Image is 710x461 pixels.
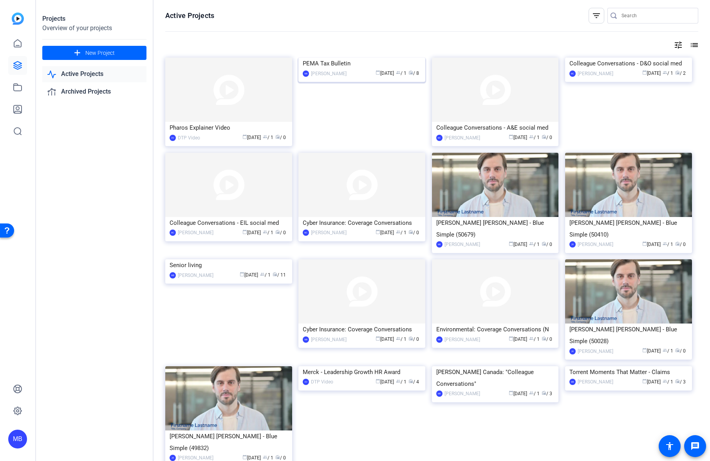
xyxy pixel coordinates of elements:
[642,241,647,246] span: calendar_today
[12,13,24,25] img: blue-gradient.svg
[642,379,647,383] span: calendar_today
[396,71,406,76] span: / 1
[642,348,647,353] span: calendar_today
[42,24,146,33] div: Overview of your projects
[542,336,552,342] span: / 0
[263,135,273,140] span: / 1
[529,336,540,342] span: / 1
[303,324,421,335] div: Cyber Insurance: Coverage Conversations
[275,230,286,235] span: / 0
[263,230,273,235] span: / 1
[42,84,146,100] a: Archived Projects
[170,259,288,271] div: Senior living
[642,348,661,354] span: [DATE]
[376,71,394,76] span: [DATE]
[509,336,527,342] span: [DATE]
[569,324,688,347] div: [PERSON_NAME] [PERSON_NAME] - Blue Simple (50028)
[578,70,613,78] div: [PERSON_NAME]
[621,11,692,20] input: Search
[42,66,146,82] a: Active Projects
[690,441,700,451] mat-icon: message
[311,336,347,343] div: [PERSON_NAME]
[263,134,267,139] span: group
[170,230,176,236] div: MC
[529,135,540,140] span: / 1
[569,217,688,240] div: [PERSON_NAME] [PERSON_NAME] - Blue Simple (50410)
[240,272,244,277] span: calendar_today
[444,336,480,343] div: [PERSON_NAME]
[663,70,667,75] span: group
[542,134,546,139] span: radio
[529,134,534,139] span: group
[509,241,513,246] span: calendar_today
[542,135,552,140] span: / 0
[376,336,394,342] span: [DATE]
[642,379,661,385] span: [DATE]
[689,40,698,50] mat-icon: list
[674,40,683,50] mat-icon: tune
[436,324,555,335] div: Environmental: Coverage Conversations (N
[663,379,667,383] span: group
[509,135,527,140] span: [DATE]
[663,242,673,247] span: / 1
[675,348,686,354] span: / 0
[170,430,288,454] div: [PERSON_NAME] [PERSON_NAME] - Blue Simple (49832)
[592,11,601,20] mat-icon: filter_list
[260,272,271,278] span: / 1
[444,240,480,248] div: [PERSON_NAME]
[408,379,419,385] span: / 4
[275,134,280,139] span: radio
[542,241,546,246] span: radio
[408,230,413,234] span: radio
[542,336,546,341] span: radio
[273,272,286,278] span: / 11
[396,336,406,342] span: / 1
[542,391,552,396] span: / 3
[436,390,443,397] div: MB
[578,240,613,248] div: [PERSON_NAME]
[311,70,347,78] div: [PERSON_NAME]
[663,379,673,385] span: / 1
[303,58,421,69] div: PEMA Tax Bulletin
[509,390,513,395] span: calendar_today
[178,134,200,142] div: DTP Video
[408,336,419,342] span: / 0
[178,229,213,237] div: [PERSON_NAME]
[303,230,309,236] div: MC
[642,70,647,75] span: calendar_today
[376,230,394,235] span: [DATE]
[408,379,413,383] span: radio
[436,336,443,343] div: MB
[675,70,680,75] span: radio
[529,391,540,396] span: / 1
[303,336,309,343] div: MB
[675,348,680,353] span: radio
[376,230,380,234] span: calendar_today
[303,366,421,378] div: Merck - Leadership Growth HR Award
[509,336,513,341] span: calendar_today
[242,455,247,459] span: calendar_today
[396,70,401,75] span: group
[72,48,82,58] mat-icon: add
[436,217,555,240] div: [PERSON_NAME] [PERSON_NAME] - Blue Simple (50679)
[436,366,555,390] div: [PERSON_NAME] Canada: "Colleague Conversations"
[376,379,380,383] span: calendar_today
[509,242,527,247] span: [DATE]
[170,135,176,141] div: DV
[529,241,534,246] span: group
[303,379,309,385] div: DV
[396,379,401,383] span: group
[8,430,27,448] div: MB
[675,242,686,247] span: / 0
[275,455,286,461] span: / 0
[529,242,540,247] span: / 1
[42,46,146,60] button: New Project
[509,134,513,139] span: calendar_today
[396,379,406,385] span: / 1
[642,71,661,76] span: [DATE]
[675,71,686,76] span: / 2
[396,230,401,234] span: group
[273,272,277,277] span: radio
[529,390,534,395] span: group
[275,230,280,234] span: radio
